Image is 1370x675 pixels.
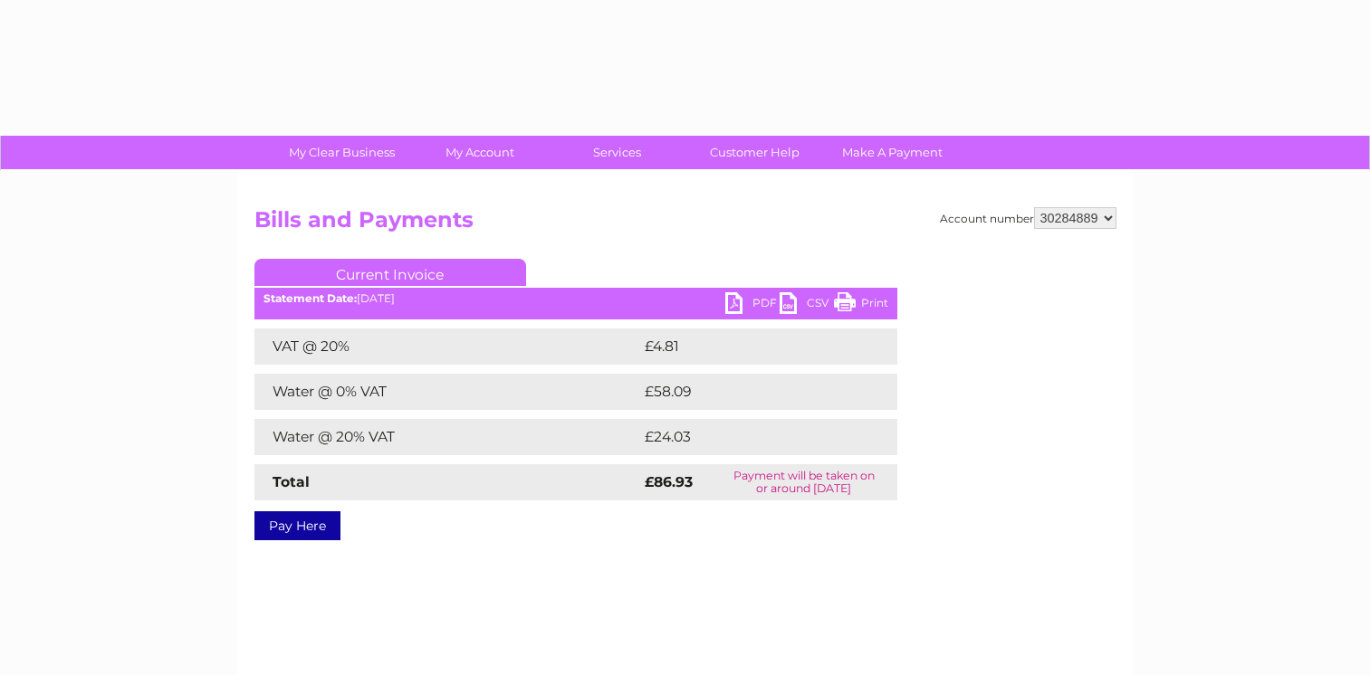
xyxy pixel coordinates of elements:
[640,328,853,365] td: £4.81
[263,291,357,305] b: Statement Date:
[645,473,693,490] strong: £86.93
[273,473,310,490] strong: Total
[818,136,967,169] a: Make A Payment
[640,419,861,455] td: £24.03
[254,328,640,365] td: VAT @ 20%
[780,292,834,318] a: CSV
[405,136,554,169] a: My Account
[680,136,829,169] a: Customer Help
[711,464,897,500] td: Payment will be taken on or around [DATE]
[254,419,640,455] td: Water @ 20% VAT
[254,374,640,410] td: Water @ 0% VAT
[940,207,1116,229] div: Account number
[254,511,340,540] a: Pay Here
[254,259,526,286] a: Current Invoice
[834,292,888,318] a: Print
[542,136,692,169] a: Services
[267,136,417,169] a: My Clear Business
[254,292,897,305] div: [DATE]
[725,292,780,318] a: PDF
[640,374,862,410] td: £58.09
[254,207,1116,242] h2: Bills and Payments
